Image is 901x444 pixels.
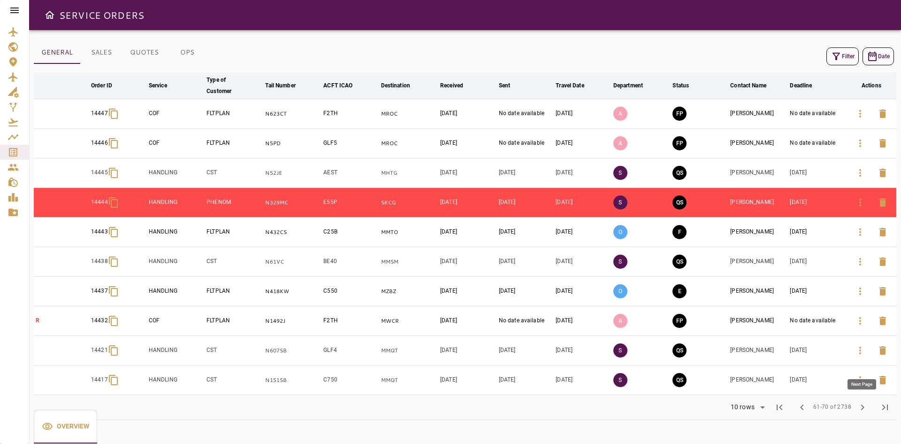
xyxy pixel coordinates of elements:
p: N52JE [265,169,320,177]
p: 14421 [91,346,108,354]
p: 14445 [91,169,108,177]
span: Travel Date [556,80,596,91]
button: QUOTE SENT [672,373,687,387]
div: Status [672,80,689,91]
td: HANDLING [147,158,205,188]
button: QUOTES [122,41,166,64]
p: 14447 [91,109,108,117]
td: [DATE] [438,336,497,366]
span: 61-70 of 2738 [813,403,851,412]
p: 14432 [91,317,108,325]
button: Details [849,339,871,362]
td: [PERSON_NAME] [728,336,788,366]
span: Service [149,80,179,91]
p: MHTG [381,169,437,177]
div: Order ID [91,80,112,91]
button: Delete [871,280,894,303]
span: chevron_left [796,402,808,413]
td: COF [147,306,205,336]
div: Type of Customer [206,74,249,97]
button: QUOTE SENT [672,255,687,269]
button: QUOTE SENT [672,343,687,358]
span: Status [672,80,701,91]
td: [DATE] [438,218,497,247]
p: MMQT [381,376,437,384]
p: N418KW [265,288,320,296]
td: FLTPLAN [205,306,263,336]
td: GLF4 [321,336,379,366]
button: Details [849,310,871,332]
td: [DATE] [788,366,846,395]
button: FINAL PREPARATION [672,107,687,121]
div: Tail Number [265,80,295,91]
span: Last Page [874,396,896,419]
div: ACFT ICAO [323,80,352,91]
td: [PERSON_NAME] [728,188,788,218]
span: Type of Customer [206,74,261,97]
p: SKCG [381,199,437,207]
button: Date [863,47,894,65]
p: S [613,166,627,180]
td: C25B [321,218,379,247]
td: [PERSON_NAME] [728,366,788,395]
td: HANDLING [147,247,205,277]
div: Received [440,80,463,91]
p: MMTO [381,228,437,236]
p: 14444 [91,198,108,206]
button: Delete [871,191,894,214]
td: GLF5 [321,129,379,158]
span: First Page [768,396,791,419]
td: No date available [788,129,846,158]
td: [DATE] [554,306,611,336]
div: basic tabs example [34,41,208,64]
td: [DATE] [497,247,554,277]
td: No date available [788,99,846,129]
td: [DATE] [788,158,846,188]
td: CST [205,158,263,188]
td: E55P [321,188,379,218]
td: [DATE] [788,188,846,218]
td: [DATE] [497,277,554,306]
td: No date available [788,306,846,336]
td: COF [147,99,205,129]
td: [DATE] [554,366,611,395]
p: N623CT [265,110,320,118]
div: Travel Date [556,80,584,91]
button: Details [849,369,871,391]
button: Details [849,162,871,184]
td: [DATE] [554,277,611,306]
td: [DATE] [554,188,611,218]
p: MMSM [381,258,437,266]
p: A [613,136,627,150]
button: Details [849,132,871,155]
td: No date available [497,99,554,129]
td: [DATE] [497,158,554,188]
td: [PERSON_NAME] [728,129,788,158]
div: 10 rows [725,400,768,414]
div: Deadline [790,80,812,91]
span: Received [440,80,475,91]
button: FINAL PREPARATION [672,136,687,150]
p: A [613,107,627,121]
button: Details [849,191,871,214]
button: FINAL [672,225,687,239]
td: F2TH [321,99,379,129]
div: basic tabs example [34,410,97,444]
span: Contact Name [730,80,779,91]
td: [DATE] [497,218,554,247]
p: N61VC [265,258,320,266]
p: N1492J [265,317,320,325]
p: N329MC [265,199,320,207]
td: [DATE] [497,336,554,366]
p: N432CS [265,228,320,236]
span: Previous Page [791,396,813,419]
h6: SERVICE ORDERS [59,8,144,23]
td: AEST [321,158,379,188]
td: No date available [497,306,554,336]
td: CST [205,247,263,277]
button: Overview [34,410,97,444]
span: Tail Number [265,80,307,91]
td: [DATE] [438,158,497,188]
p: N5PD [265,140,320,148]
td: [DATE] [554,129,611,158]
